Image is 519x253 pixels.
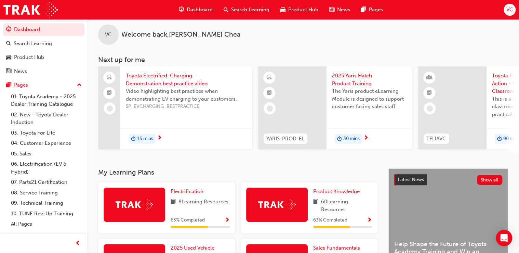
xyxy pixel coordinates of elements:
[267,89,272,98] span: booktick-icon
[497,135,502,143] span: duration-icon
[157,135,162,141] span: next-icon
[6,54,11,61] span: car-icon
[3,51,84,64] a: Product Hub
[426,135,446,143] span: TFLIAVC
[3,23,84,36] a: Dashboard
[258,66,412,149] a: YARIS-PROD-EL2025 Yaris Hatch Product TrainingThe Yaris product eLearning Module is designed to s...
[3,2,58,17] img: Trak
[496,230,512,246] div: Open Intercom Messenger
[14,67,27,75] div: News
[8,198,84,208] a: 09. Technical Training
[171,216,205,224] span: 63 % Completed
[427,73,432,82] span: learningResourceType_INSTRUCTOR_LED-icon
[121,31,240,39] span: Welcome back , [PERSON_NAME] Chea
[427,105,433,112] span: learningRecordVerb_NONE-icon
[98,66,252,149] a: Toyota Electrified: Charging Demonstration best practice videoVideo highlighting best practices w...
[324,3,356,17] a: news-iconNews
[313,188,362,195] a: Product Knowledge
[367,217,372,224] span: Show Progress
[14,53,44,61] div: Product Hub
[3,37,84,50] a: Search Learning
[137,135,153,143] span: 15 mins
[8,208,84,219] a: 10. TUNE Rev-Up Training
[3,79,84,91] button: Pages
[313,245,360,251] span: Sales Fundamentals
[225,217,230,224] span: Show Progress
[8,159,84,177] a: 06. Electrification (EV & Hybrid)
[8,177,84,188] a: 07. Parts21 Certification
[266,135,305,143] span: YARIS-PROD-EL
[506,6,513,14] span: VC
[313,216,347,224] span: 63 % Completed
[179,5,184,14] span: guage-icon
[224,5,228,14] span: search-icon
[275,3,324,17] a: car-iconProduct Hub
[116,199,153,210] img: Trak
[398,177,424,182] span: Latest News
[8,128,84,138] a: 03. Toyota For Life
[131,135,136,143] span: duration-icon
[394,174,502,185] a: Latest NewsShow all
[107,105,113,112] span: learningRecordVerb_NONE-icon
[225,216,230,225] button: Show Progress
[337,135,342,143] span: duration-icon
[75,239,80,248] span: prev-icon
[8,138,84,149] a: 04. Customer Experience
[8,188,84,198] a: 08. Service Training
[267,105,273,112] span: learningRecordVerb_NONE-icon
[313,198,318,213] span: book-icon
[332,72,407,87] span: 2025 Yaris Hatch Product Training
[107,73,112,82] span: laptop-icon
[126,72,247,87] span: Toyota Electrified: Charging Demonstration best practice video
[332,87,407,111] span: The Yaris product eLearning Module is designed to support customer facing sales staff with introd...
[14,81,28,89] div: Pages
[105,31,112,39] span: VC
[14,40,52,48] div: Search Learning
[427,89,432,98] span: booktick-icon
[8,91,84,110] a: 01. Toyota Academy - 2025 Dealer Training Catalogue
[356,3,388,17] a: pages-iconPages
[3,65,84,78] a: News
[171,188,206,195] a: Electrification
[8,149,84,159] a: 05. Sales
[361,5,366,14] span: pages-icon
[329,5,334,14] span: news-icon
[187,6,213,14] span: Dashboard
[363,135,369,141] span: next-icon
[171,188,203,194] span: Electrification
[6,27,11,33] span: guage-icon
[77,81,82,90] span: up-icon
[321,198,372,213] span: 60 Learning Resources
[267,73,272,82] span: learningResourceType_ELEARNING-icon
[6,68,11,75] span: news-icon
[343,135,360,143] span: 30 mins
[477,175,503,185] button: Show all
[218,3,275,17] a: search-iconSearch Learning
[98,168,377,176] h3: My Learning Plans
[3,22,84,79] button: DashboardSearch LearningProduct HubNews
[87,56,519,64] h3: Next up for me
[126,103,247,111] span: SP_EVCHARGING_BESTPRACTICE
[171,198,176,206] span: book-icon
[369,6,383,14] span: Pages
[313,244,363,252] a: Sales Fundamentals
[8,219,84,229] a: All Pages
[126,87,247,103] span: Video highlighting best practices when demonstrating EV charging to your customers.
[288,6,318,14] span: Product Hub
[258,199,296,210] img: Trak
[280,5,285,14] span: car-icon
[178,198,228,206] span: 8 Learning Resources
[504,4,516,16] button: VC
[6,82,11,88] span: pages-icon
[8,110,84,128] a: 02. New - Toyota Dealer Induction
[313,188,360,194] span: Product Knowledge
[337,6,350,14] span: News
[367,216,372,225] button: Show Progress
[6,41,11,47] span: search-icon
[231,6,269,14] span: Search Learning
[173,3,218,17] a: guage-iconDashboard
[107,89,112,98] span: booktick-icon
